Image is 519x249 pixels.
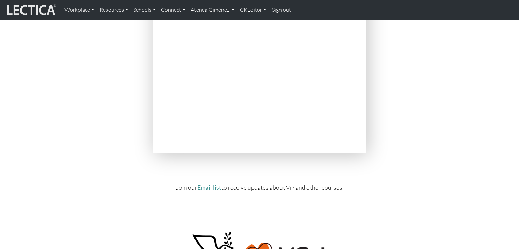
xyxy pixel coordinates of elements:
img: lecticalive [5,3,56,16]
a: Email list [197,184,221,191]
a: Atenea Giménez [188,3,237,17]
p: Join our to receive updates about ViP and other courses. [153,182,366,192]
a: Connect [158,3,188,17]
a: CKEditor [237,3,269,17]
a: Resources [97,3,131,17]
a: Workplace [62,3,97,17]
a: Sign out [269,3,293,17]
a: Schools [131,3,158,17]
